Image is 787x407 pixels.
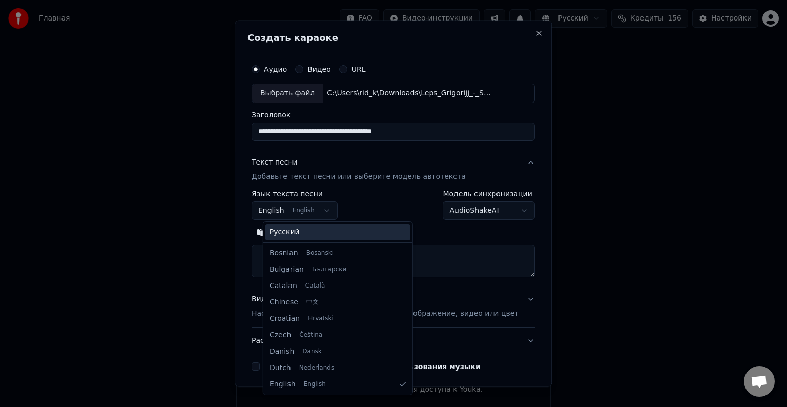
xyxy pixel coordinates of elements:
[270,314,300,324] span: Croatian
[270,347,294,357] span: Danish
[306,249,333,257] span: Bosanski
[270,297,298,308] span: Chinese
[270,248,298,258] span: Bosnian
[270,281,297,291] span: Catalan
[270,379,296,390] span: English
[299,331,322,339] span: Čeština
[299,364,334,372] span: Nederlands
[270,227,300,237] span: Русский
[312,266,346,274] span: Български
[303,380,325,389] span: English
[270,330,291,340] span: Czech
[270,363,291,373] span: Dutch
[302,348,321,356] span: Dansk
[270,264,304,275] span: Bulgarian
[306,298,319,307] span: 中文
[305,282,325,290] span: Català
[308,315,334,323] span: Hrvatski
